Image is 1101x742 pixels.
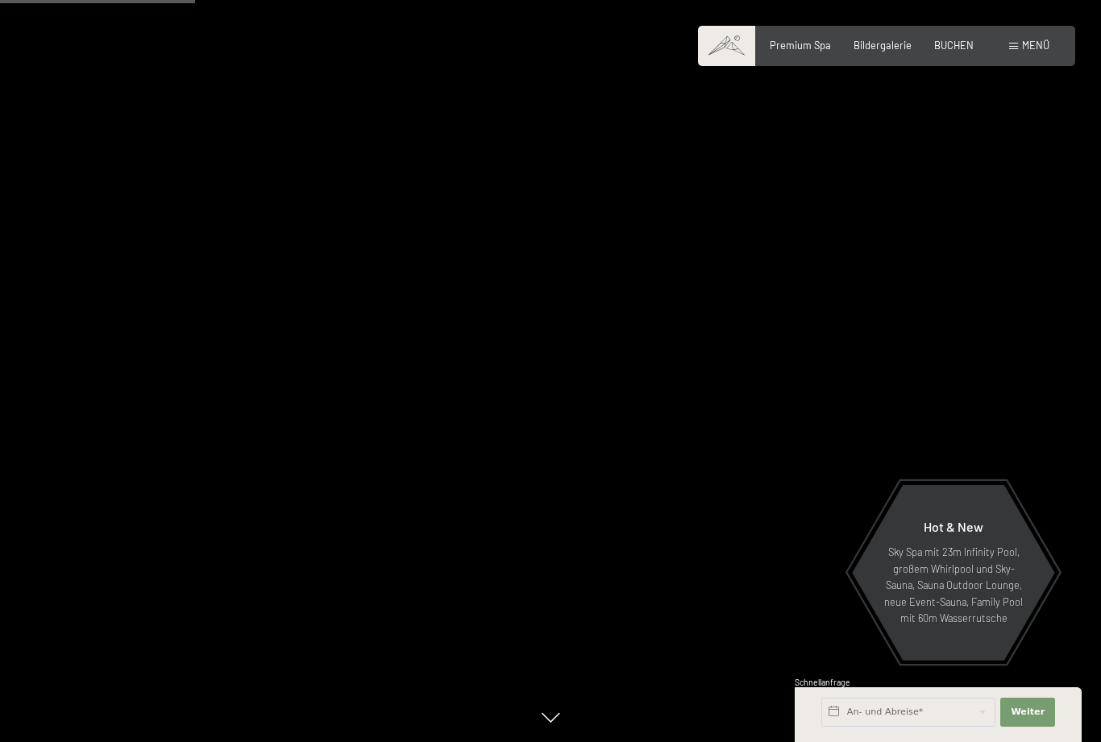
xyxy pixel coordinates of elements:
[1022,39,1049,52] span: Menü
[924,519,983,534] span: Hot & New
[934,39,974,52] a: BUCHEN
[854,39,912,52] a: Bildergalerie
[1011,706,1045,719] span: Weiter
[883,544,1024,626] p: Sky Spa mit 23m Infinity Pool, großem Whirlpool und Sky-Sauna, Sauna Outdoor Lounge, neue Event-S...
[1000,698,1055,727] button: Weiter
[795,678,850,687] span: Schnellanfrage
[770,39,831,52] a: Premium Spa
[851,484,1056,661] a: Hot & New Sky Spa mit 23m Infinity Pool, großem Whirlpool und Sky-Sauna, Sauna Outdoor Lounge, ne...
